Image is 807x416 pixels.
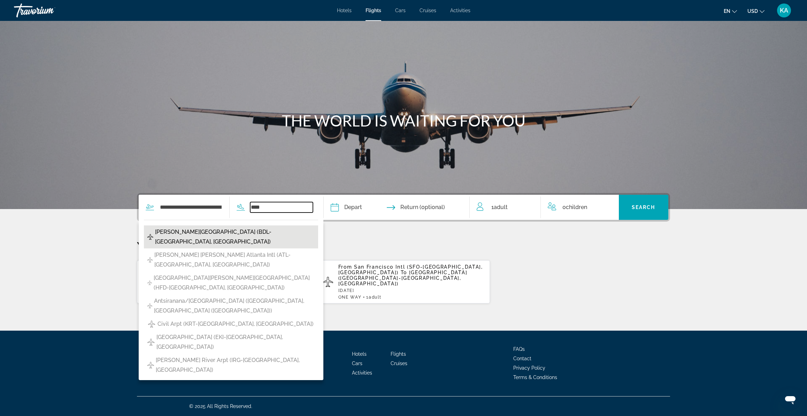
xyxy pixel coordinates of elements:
a: Activities [352,370,372,376]
span: [PERSON_NAME] River Arpt (IRG-[GEOGRAPHIC_DATA], [GEOGRAPHIC_DATA]) [156,355,315,375]
button: Return date [387,195,445,220]
a: Privacy Policy [513,365,545,371]
a: Contact [513,356,531,361]
span: Children [566,204,587,210]
iframe: Button to launch messaging window [779,388,801,410]
a: Hotels [337,8,352,13]
span: Antsiranana/[GEOGRAPHIC_DATA] ([GEOGRAPHIC_DATA], [GEOGRAPHIC_DATA] ([GEOGRAPHIC_DATA])) [154,296,315,316]
a: Cars [352,361,362,366]
span: Search [632,205,655,210]
h1: THE WORLD IS WAITING FOR YOU [273,111,534,130]
a: Terms & Conditions [513,375,557,380]
button: [PERSON_NAME] River Arpt (IRG-[GEOGRAPHIC_DATA], [GEOGRAPHIC_DATA]) [144,354,318,377]
span: 0 [562,202,587,212]
a: Cars [395,8,406,13]
span: USD [747,8,758,14]
button: Antsiranana/[GEOGRAPHIC_DATA] ([GEOGRAPHIC_DATA], [GEOGRAPHIC_DATA] ([GEOGRAPHIC_DATA])) [144,294,318,317]
button: [GEOGRAPHIC_DATA] (EKI-[GEOGRAPHIC_DATA], [GEOGRAPHIC_DATA]) [144,331,318,354]
button: [PERSON_NAME] [PERSON_NAME] Atlanta Intl (ATL-[GEOGRAPHIC_DATA], [GEOGRAPHIC_DATA]) [144,248,318,271]
a: Hotels [352,351,367,357]
button: Civil Arpt (KRT-[GEOGRAPHIC_DATA], [GEOGRAPHIC_DATA]) [144,317,318,331]
button: [GEOGRAPHIC_DATA][PERSON_NAME][GEOGRAPHIC_DATA] (HFD-[GEOGRAPHIC_DATA], [GEOGRAPHIC_DATA]) [144,271,318,294]
button: Travelers: 1 adult, 0 children [470,195,619,220]
span: 1 [491,202,508,212]
span: ONE WAY [338,295,362,300]
button: Change language [724,6,737,16]
span: Return (optional) [400,202,445,212]
p: Your Recent Searches [137,239,670,253]
span: © 2025 All Rights Reserved. [189,403,252,409]
span: KA [780,7,788,14]
a: Flights [391,351,406,357]
span: Adult [369,295,381,300]
button: Search [619,195,669,220]
span: en [724,8,730,14]
button: From Almaty International (ALA-[GEOGRAPHIC_DATA], [GEOGRAPHIC_DATA]) To Cam Ranh Airport (CXR-Cam... [137,260,310,304]
span: San Francisco Intl (SFO-[GEOGRAPHIC_DATA], [GEOGRAPHIC_DATA]) [338,264,483,275]
span: [GEOGRAPHIC_DATA][PERSON_NAME][GEOGRAPHIC_DATA] (HFD-[GEOGRAPHIC_DATA], [GEOGRAPHIC_DATA]) [154,273,315,293]
button: [PERSON_NAME][GEOGRAPHIC_DATA] (BDL-[GEOGRAPHIC_DATA], [GEOGRAPHIC_DATA]) [144,225,318,248]
button: Depart date [331,195,362,220]
a: FAQs [513,346,525,352]
span: [PERSON_NAME][GEOGRAPHIC_DATA] (BDL-[GEOGRAPHIC_DATA], [GEOGRAPHIC_DATA]) [155,227,315,247]
button: From San Francisco Intl (SFO-[GEOGRAPHIC_DATA], [GEOGRAPHIC_DATA]) To [GEOGRAPHIC_DATA] ([GEOGRAP... [317,260,490,304]
a: Cruises [420,8,436,13]
span: [GEOGRAPHIC_DATA] ([GEOGRAPHIC_DATA]-[GEOGRAPHIC_DATA], [GEOGRAPHIC_DATA]) [338,270,468,286]
button: Change currency [747,6,764,16]
span: [GEOGRAPHIC_DATA] (EKI-[GEOGRAPHIC_DATA], [GEOGRAPHIC_DATA]) [156,332,315,352]
span: [PERSON_NAME] [PERSON_NAME] Atlanta Intl (ATL-[GEOGRAPHIC_DATA], [GEOGRAPHIC_DATA]) [154,250,315,270]
a: Cruises [391,361,407,366]
span: From [338,264,352,270]
a: Travorium [14,1,84,20]
a: Flights [366,8,381,13]
span: Civil Arpt (KRT-[GEOGRAPHIC_DATA], [GEOGRAPHIC_DATA]) [157,319,314,329]
span: To [401,270,407,275]
p: [DATE] [338,288,485,293]
span: Adult [494,204,508,210]
a: Activities [450,8,470,13]
span: 1 [366,295,381,300]
button: User Menu [775,3,793,18]
div: Search widget [139,195,668,220]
